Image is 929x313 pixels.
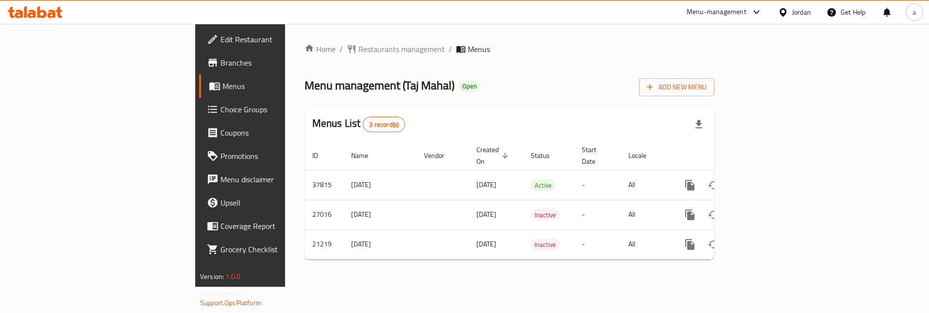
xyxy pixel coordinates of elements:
[199,168,350,191] a: Menu disclaimer
[312,150,331,161] span: ID
[671,141,779,171] th: Actions
[458,81,481,92] div: Open
[531,209,560,221] span: Inactive
[304,74,455,96] span: Menu management ( Taj Mahal )
[458,82,481,90] span: Open
[574,229,621,259] td: -
[200,270,224,283] span: Version:
[343,170,416,200] td: [DATE]
[678,203,702,226] button: more
[312,116,405,132] h2: Menus List
[912,7,916,17] span: a
[220,243,342,255] span: Grocery Checklist
[199,214,350,238] a: Coverage Report
[476,144,511,167] span: Created On
[199,28,350,51] a: Edit Restaurant
[220,150,342,162] span: Promotions
[621,170,671,200] td: All
[687,6,746,18] div: Menu-management
[468,43,490,55] span: Menus
[220,57,342,69] span: Branches
[702,233,725,256] button: Change Status
[222,80,342,92] span: Menus
[199,144,350,168] a: Promotions
[199,74,350,98] a: Menus
[304,141,779,260] table: enhanced table
[621,200,671,229] td: All
[220,127,342,139] span: Coupons
[639,78,714,96] button: Add New Menu
[199,51,350,74] a: Branches
[792,7,811,17] div: Jordan
[531,179,556,191] div: Active
[621,229,671,259] td: All
[574,170,621,200] td: -
[687,113,710,136] div: Export file
[220,34,342,45] span: Edit Restaurant
[220,220,342,232] span: Coverage Report
[351,150,381,161] span: Name
[220,197,342,209] span: Upsell
[200,296,262,309] a: Support.OpsPlatform
[647,81,707,93] span: Add New Menu
[628,150,659,161] span: Locale
[220,174,342,185] span: Menu disclaimer
[476,238,496,250] span: [DATE]
[225,270,240,283] span: 1.0.0
[424,150,457,161] span: Vendor
[304,43,714,55] nav: breadcrumb
[476,208,496,221] span: [DATE]
[678,233,702,256] button: more
[582,144,609,167] span: Start Date
[574,200,621,229] td: -
[702,174,725,197] button: Change Status
[531,150,562,161] span: Status
[702,203,725,226] button: Change Status
[363,120,405,129] span: 3 record(s)
[200,287,245,299] span: Get support on:
[531,180,556,191] span: Active
[363,117,405,132] div: Total records count
[199,98,350,121] a: Choice Groups
[343,200,416,229] td: [DATE]
[199,121,350,144] a: Coupons
[358,43,445,55] span: Restaurants management
[347,43,445,55] a: Restaurants management
[343,229,416,259] td: [DATE]
[449,43,452,55] li: /
[476,178,496,191] span: [DATE]
[678,174,702,197] button: more
[199,191,350,214] a: Upsell
[220,104,342,115] span: Choice Groups
[531,239,560,250] span: Inactive
[199,238,350,261] a: Grocery Checklist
